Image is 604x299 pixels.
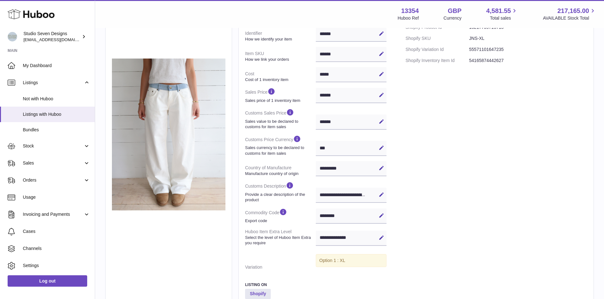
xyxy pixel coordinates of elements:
[245,68,316,85] dt: Cost
[23,177,83,183] span: Orders
[8,275,87,287] a: Log out
[112,59,225,211] img: 28_01e20ca1-e251-4b69-ae14-14115cc90b8d.png
[557,7,589,15] span: 217,165.00
[406,33,469,44] dt: Shopify SKU
[245,218,314,224] strong: Export code
[490,15,518,21] span: Total sales
[245,28,316,44] dt: Identifier
[486,7,511,15] span: 4,581.55
[23,228,90,234] span: Cases
[245,145,314,156] strong: Sales currency to be declared to customs for item sales
[469,55,587,66] dd: 54165874442627
[23,96,90,102] span: Not with Huboo
[23,63,90,69] span: My Dashboard
[406,55,469,66] dt: Shopify Inventory Item Id
[469,44,587,55] dd: 55571101647235
[406,44,469,55] dt: Shopify Variation Id
[23,127,90,133] span: Bundles
[543,15,596,21] span: AVAILABLE Stock Total
[23,160,83,166] span: Sales
[398,15,419,21] div: Huboo Ref
[245,289,271,299] strong: Shopify
[245,171,314,177] strong: Manufacture country of origin
[245,119,314,130] strong: Sales value to be declared to customs for item sales
[245,98,314,103] strong: Sales price of 1 inventory item
[245,36,314,42] strong: How we identify your item
[401,7,419,15] strong: 13354
[316,254,386,267] div: Option 1 : XL
[245,48,316,65] dt: Item SKU
[23,37,93,42] span: [EMAIL_ADDRESS][DOMAIN_NAME]
[245,77,314,83] strong: Cost of 1 inventory item
[23,246,90,252] span: Channels
[23,263,90,269] span: Settings
[245,235,314,246] strong: Select the level of Huboo Item Extra you require
[245,282,386,287] h3: Listing On
[23,211,83,217] span: Invoicing and Payments
[23,31,81,43] div: Studio Seven Designs
[23,80,83,86] span: Listings
[245,192,314,203] strong: Provide a clear description of the product
[543,7,596,21] a: 217,165.00 AVAILABLE Stock Total
[469,33,587,44] dd: JNS-XL
[486,7,518,21] a: 4,581.55 Total sales
[245,57,314,62] strong: How we link your orders
[245,132,316,159] dt: Customs Price Currency
[23,194,90,200] span: Usage
[245,85,316,106] dt: Sales Price
[23,111,90,117] span: Listings with Huboo
[444,15,462,21] div: Currency
[23,143,83,149] span: Stock
[245,106,316,132] dt: Customs Sales Price
[448,7,461,15] strong: GBP
[245,226,316,248] dt: Huboo Item Extra Level
[8,32,17,41] img: contact.studiosevendesigns@gmail.com
[245,179,316,205] dt: Customs Description
[245,162,316,179] dt: Country of Manufacture
[245,262,316,273] dt: Variation
[245,205,316,226] dt: Commodity Code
